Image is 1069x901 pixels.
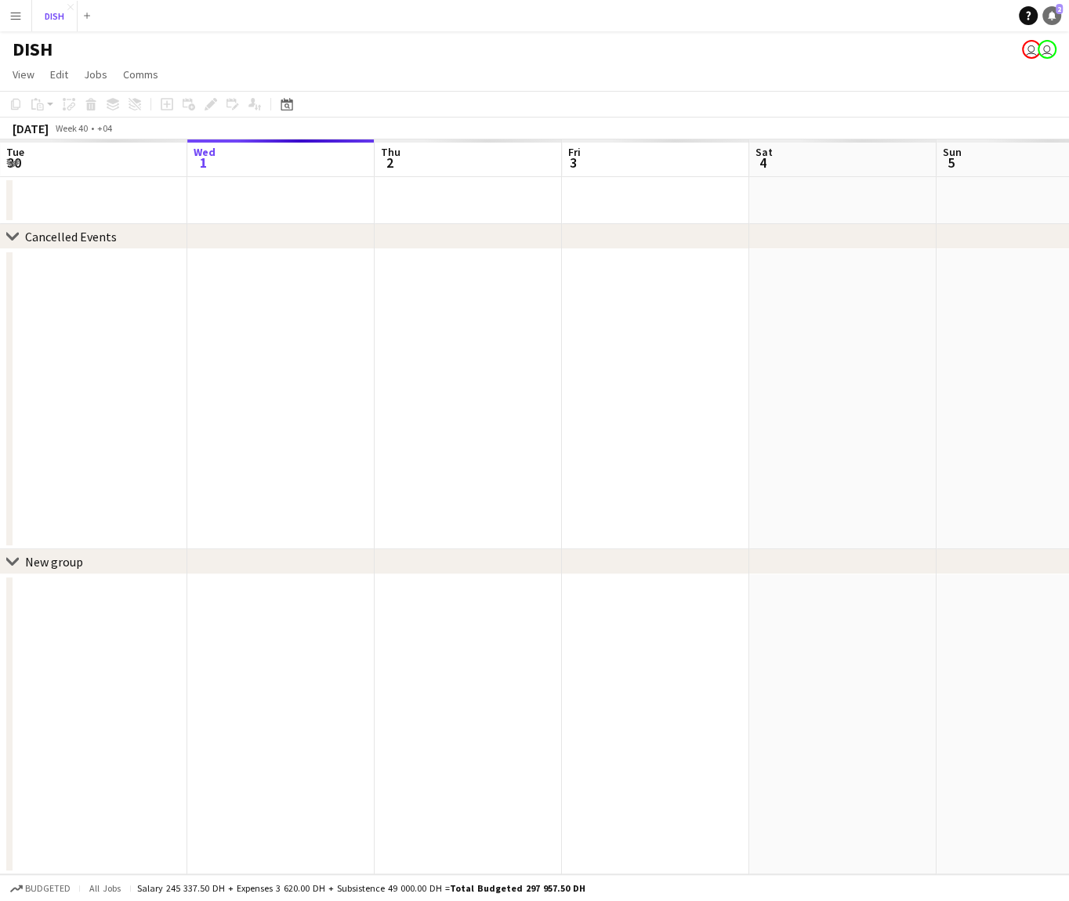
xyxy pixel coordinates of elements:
span: 1 [191,154,216,172]
span: Week 40 [52,122,91,134]
span: Total Budgeted 297 957.50 DH [450,882,585,894]
span: Comms [123,67,158,81]
span: 2 [379,154,400,172]
span: 5 [940,154,962,172]
div: New group [25,554,83,570]
app-user-avatar: John Santarin [1022,40,1041,59]
span: 30 [4,154,24,172]
a: Jobs [78,64,114,85]
span: 3 [566,154,581,172]
div: Salary 245 337.50 DH + Expenses 3 620.00 DH + Subsistence 49 000.00 DH = [137,882,585,894]
button: Budgeted [8,880,73,897]
app-user-avatar: John Santarin [1038,40,1056,59]
span: Sat [756,145,773,159]
span: Edit [50,67,68,81]
span: All jobs [86,882,124,894]
div: +04 [97,122,112,134]
h1: DISH [13,38,53,61]
a: 2 [1042,6,1061,25]
span: Tue [6,145,24,159]
a: Comms [117,64,165,85]
div: Cancelled Events [25,229,117,244]
span: Thu [381,145,400,159]
span: Budgeted [25,883,71,894]
span: Fri [568,145,581,159]
span: 4 [753,154,773,172]
a: Edit [44,64,74,85]
button: DISH [32,1,78,31]
span: Sun [943,145,962,159]
span: 2 [1056,4,1063,14]
a: View [6,64,41,85]
span: Wed [194,145,216,159]
span: View [13,67,34,81]
div: [DATE] [13,121,49,136]
span: Jobs [84,67,107,81]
